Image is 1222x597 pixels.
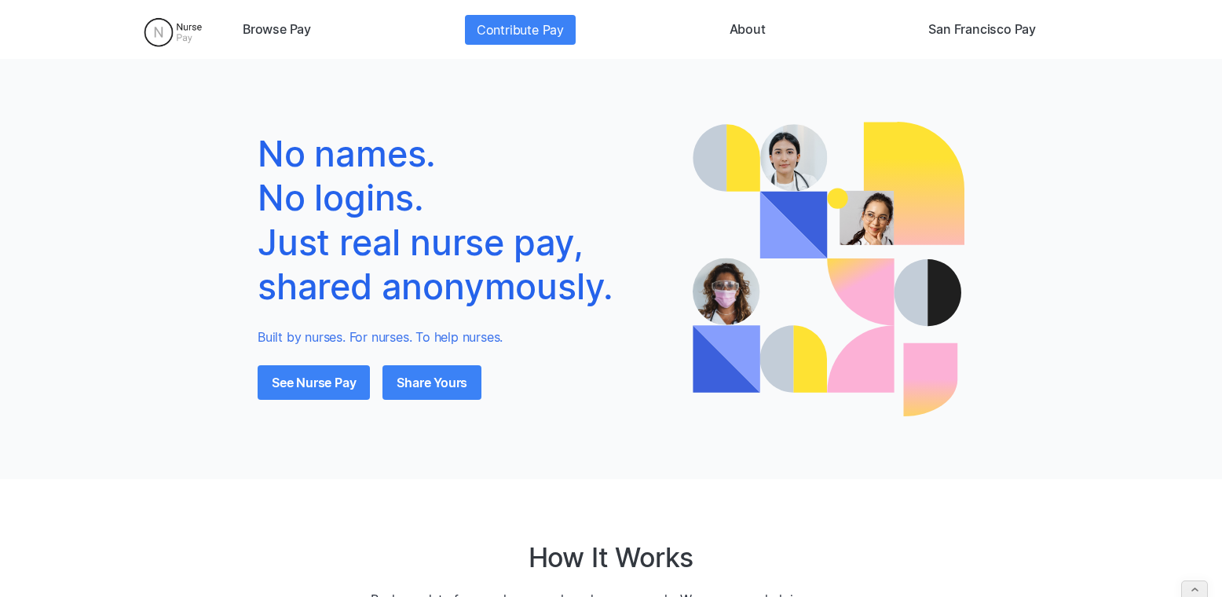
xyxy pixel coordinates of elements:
[258,328,669,346] p: Built by nurses. For nurses. To help nurses.
[529,542,694,574] h2: How It Works
[723,15,772,45] a: About
[382,365,481,400] a: Share Yours
[258,132,669,309] h1: No names. No logins. Just real nurse pay, shared anonymously.
[236,15,317,45] a: Browse Pay
[693,122,964,416] img: Illustration of a nurse with speech bubbles showing real pay quotes
[258,365,370,400] a: See Nurse Pay
[922,15,1042,45] a: San Francisco Pay
[465,15,576,45] a: Contribute Pay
